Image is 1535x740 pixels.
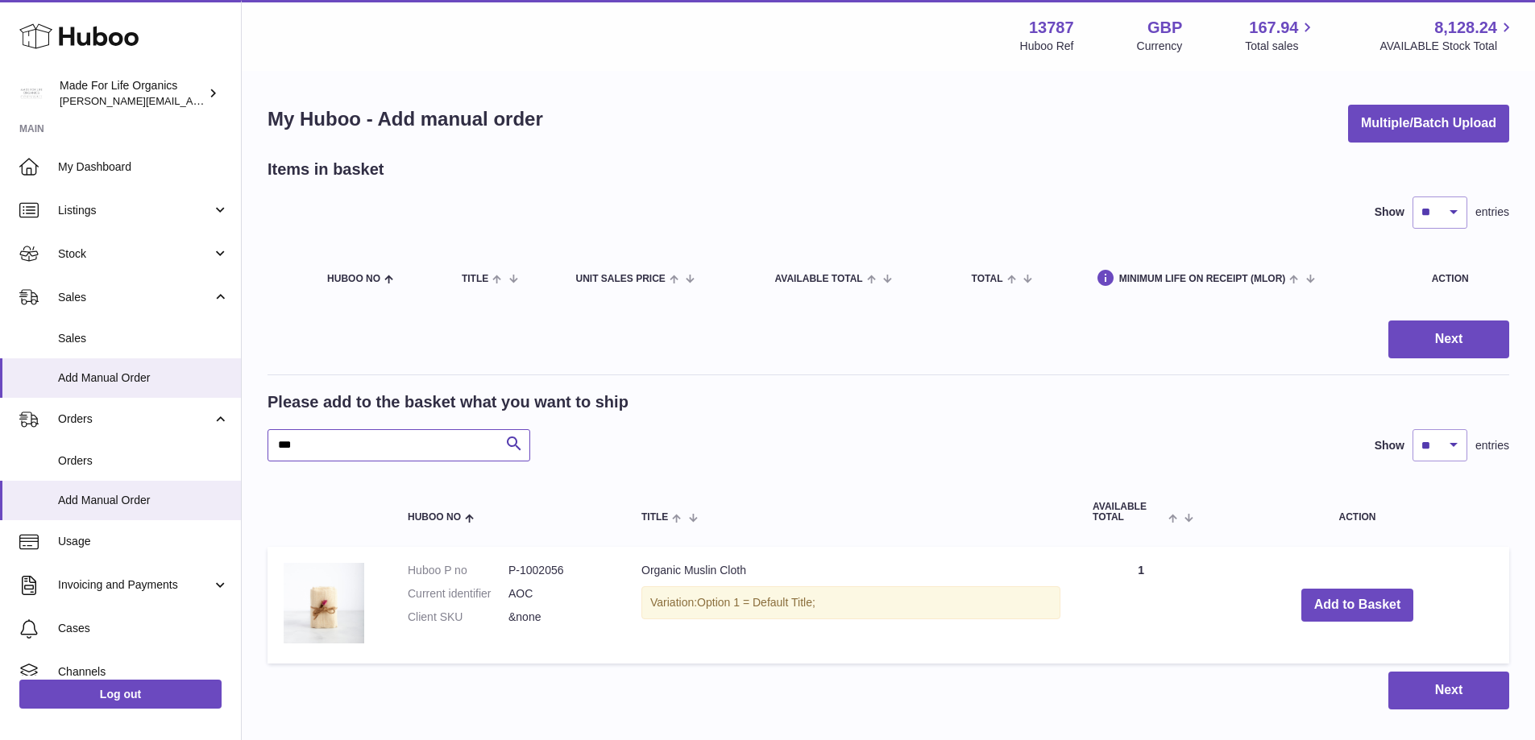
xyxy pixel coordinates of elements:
[58,621,229,636] span: Cases
[408,512,461,523] span: Huboo no
[697,596,815,609] span: Option 1 = Default Title;
[575,274,665,284] span: Unit Sales Price
[1375,205,1404,220] label: Show
[1077,547,1205,664] td: 1
[58,203,212,218] span: Listings
[58,664,229,680] span: Channels
[1388,320,1509,358] button: Next
[58,411,212,427] span: Orders
[408,563,508,578] dt: Huboo P no
[268,106,543,132] h1: My Huboo - Add manual order
[462,274,488,284] span: Title
[1379,17,1516,54] a: 8,128.24 AVAILABLE Stock Total
[58,577,212,593] span: Invoicing and Payments
[1205,486,1509,539] th: Action
[1147,17,1182,39] strong: GBP
[58,331,229,346] span: Sales
[1119,274,1286,284] span: Minimum Life On Receipt (MLOR)
[1375,438,1404,453] label: Show
[58,534,229,549] span: Usage
[58,493,229,508] span: Add Manual Order
[508,586,609,602] dd: AOC
[408,610,508,625] dt: Client SKU
[1348,105,1509,143] button: Multiple/Batch Upload
[19,680,222,709] a: Log out
[19,81,44,105] img: geoff.winwood@madeforlifeorganics.com
[1475,205,1509,220] span: entries
[1245,39,1317,54] span: Total sales
[1093,502,1164,523] span: AVAILABLE Total
[58,370,229,386] span: Add Manual Order
[268,159,384,180] h2: Items in basket
[641,586,1060,619] div: Variation:
[58,453,229,469] span: Orders
[775,274,863,284] span: AVAILABLE Total
[1137,39,1183,54] div: Currency
[58,290,212,305] span: Sales
[1388,672,1509,709] button: Next
[327,274,380,284] span: Huboo no
[1434,17,1497,39] span: 8,128.24
[972,274,1003,284] span: Total
[1379,39,1516,54] span: AVAILABLE Stock Total
[58,159,229,175] span: My Dashboard
[625,547,1077,664] td: Organic Muslin Cloth
[508,610,609,625] dd: &none
[60,94,409,107] span: [PERSON_NAME][EMAIL_ADDRESS][PERSON_NAME][DOMAIN_NAME]
[641,512,668,523] span: Title
[1249,17,1298,39] span: 167.94
[1029,17,1074,39] strong: 13787
[1301,589,1414,622] button: Add to Basket
[284,563,364,643] img: Organic Muslin Cloth
[508,563,609,578] dd: P-1002056
[1432,274,1493,284] div: Action
[1020,39,1074,54] div: Huboo Ref
[58,246,212,262] span: Stock
[60,78,205,109] div: Made For Life Organics
[1475,438,1509,453] span: entries
[1245,17,1317,54] a: 167.94 Total sales
[268,391,629,413] h2: Please add to the basket what you want to ship
[408,586,508,602] dt: Current identifier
